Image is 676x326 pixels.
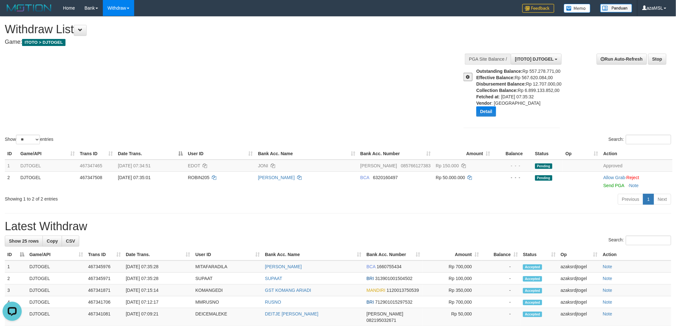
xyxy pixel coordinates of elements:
[629,183,639,188] a: Note
[601,160,672,172] td: Approved
[476,75,515,80] b: Effective Balance:
[193,249,263,261] th: User ID: activate to sort column ascending
[366,288,385,293] span: MANDIRI
[520,249,558,261] th: Status: activate to sort column ascending
[626,135,671,144] input: Search:
[27,284,86,296] td: DJTOGEL
[366,318,396,323] span: Copy 082195032671 to clipboard
[626,236,671,245] input: Search:
[16,135,40,144] select: Showentries
[654,194,671,205] a: Next
[265,288,311,293] a: GST KOMANG ARIADI
[62,236,79,246] a: CSV
[601,148,672,160] th: Action
[375,276,413,281] span: Copy 313901001504502 to clipboard
[609,236,671,245] label: Search:
[603,288,612,293] a: Note
[535,175,552,181] span: Pending
[42,236,62,246] a: Copy
[401,163,431,168] span: Copy 085766127383 to clipboard
[603,183,624,188] a: Send PGA
[523,288,542,293] span: Accepted
[5,273,27,284] td: 2
[9,239,39,244] span: Show 25 rows
[80,163,102,168] span: 467347465
[433,148,493,160] th: Amount: activate to sort column ascending
[366,311,403,316] span: [PERSON_NAME]
[476,106,496,117] button: Detail
[86,296,123,308] td: 467341706
[601,171,672,191] td: ·
[360,175,369,180] span: BCA
[256,148,358,160] th: Bank Acc. Name: activate to sort column ascending
[86,273,123,284] td: 467345971
[563,148,601,160] th: Op: activate to sort column ascending
[523,276,542,282] span: Accepted
[5,171,18,191] td: 2
[597,54,647,64] a: Run Auto-Refresh
[265,276,282,281] a: SUPAAT
[465,54,511,64] div: PGA Site Balance /
[188,175,210,180] span: ROBIN205
[5,296,27,308] td: 4
[481,261,520,273] td: -
[476,94,499,99] b: Fetched at
[373,175,398,180] span: Copy 6320160497 to clipboard
[564,4,591,13] img: Button%20Memo.svg
[265,299,281,305] a: RUSNO
[436,163,459,168] span: Rp 150.000
[123,273,193,284] td: [DATE] 07:35:28
[22,39,65,46] span: ITOTO > DJTOGEL
[193,273,263,284] td: SUPAAT
[523,312,542,317] span: Accepted
[600,249,671,261] th: Action
[603,311,612,316] a: Note
[476,68,565,121] div: Rp 557.278.771,00 Rp 567.620.084,00 Rp 12.707.000,00 Rp 6.899.133.852,00 : [DATE] 07:35:32 : [GEO...
[5,160,18,172] td: 1
[123,249,193,261] th: Date Trans.: activate to sort column ascending
[603,264,612,269] a: Note
[476,88,518,93] b: Collection Balance:
[535,163,552,169] span: Pending
[27,296,86,308] td: DJTOGEL
[603,276,612,281] a: Note
[47,239,58,244] span: Copy
[618,194,643,205] a: Previous
[265,264,302,269] a: [PERSON_NAME]
[387,288,419,293] span: Copy 1120013750539 to clipboard
[86,284,123,296] td: 467341871
[86,261,123,273] td: 467345976
[265,311,319,316] a: DEITJE [PERSON_NAME]
[18,171,77,191] td: DJTOGEL
[476,101,491,106] b: Vendor
[423,249,481,261] th: Amount: activate to sort column ascending
[377,264,402,269] span: Copy 1660755434 to clipboard
[523,300,542,305] span: Accepted
[643,194,654,205] a: 1
[118,163,150,168] span: [DATE] 07:34:51
[5,249,27,261] th: ID: activate to sort column descending
[436,175,465,180] span: Rp 50.000.000
[358,148,433,160] th: Bank Acc. Number: activate to sort column ascending
[481,249,520,261] th: Balance: activate to sort column ascending
[533,148,563,160] th: Status
[5,261,27,273] td: 1
[603,299,612,305] a: Note
[27,273,86,284] td: DJTOGEL
[481,284,520,296] td: -
[375,299,413,305] span: Copy 712901015297532 to clipboard
[366,299,374,305] span: BRI
[5,220,671,233] h1: Latest Withdraw
[5,135,53,144] label: Show entries
[493,148,532,160] th: Balance
[123,261,193,273] td: [DATE] 07:35:28
[360,163,397,168] span: [PERSON_NAME]
[515,57,554,62] span: [ITOTO] DJTOGEL
[600,4,632,12] img: panduan.png
[5,39,444,45] h4: Game:
[523,264,542,270] span: Accepted
[5,148,18,160] th: ID
[5,3,53,13] img: MOTION_logo.png
[258,175,295,180] a: [PERSON_NAME]
[626,175,639,180] a: Reject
